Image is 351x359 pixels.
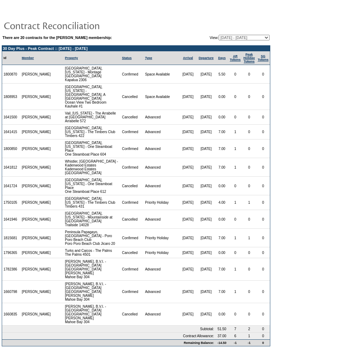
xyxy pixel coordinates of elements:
td: [DATE] [179,139,197,158]
td: [DATE] [197,258,216,281]
td: [PERSON_NAME] [20,281,52,303]
td: 0.00 [216,177,229,195]
a: SGTokens [258,54,269,61]
td: [GEOGRAPHIC_DATA], [US_STATE] - Mountainside at [GEOGRAPHIC_DATA] Trailside 14028 [64,210,121,229]
td: 0 [256,339,270,346]
td: [GEOGRAPHIC_DATA], [US_STATE] - [GEOGRAPHIC_DATA], A [GEOGRAPHIC_DATA] Ocean View Two Bedroom Kau... [64,84,121,110]
td: Cancelled [121,210,144,229]
td: 0 [242,84,257,110]
td: 0 [242,65,257,84]
td: Remaining Balance: [2,339,216,346]
td: Cancelled [121,84,144,110]
a: Arrival [183,56,193,60]
td: 7 [229,326,242,333]
td: 1 [242,333,257,339]
td: [DATE] [179,195,197,210]
a: Status [122,56,132,60]
td: 7.00 [216,258,229,281]
td: Priority Holiday [144,229,179,247]
td: [PERSON_NAME] [20,177,52,195]
td: Confirmed [121,125,144,139]
td: [DATE] [179,110,197,125]
td: [DATE] [197,229,216,247]
td: 51.50 [216,326,229,333]
td: 0 [242,303,257,326]
td: 0 [229,65,242,84]
td: 0 [256,229,270,247]
td: 7.00 [216,158,229,177]
td: Priority Holiday [144,247,179,258]
td: Confirmed [121,139,144,158]
td: 0 [256,158,270,177]
td: 0 [256,65,270,84]
td: Priority Holiday [144,195,179,210]
td: 1 [229,258,242,281]
td: 0 [229,247,242,258]
td: Advanced [144,139,179,158]
td: 1 [242,229,257,247]
td: 2 [242,326,257,333]
td: [DATE] [197,177,216,195]
td: 0 [256,247,270,258]
td: 1 [229,229,242,247]
td: [PERSON_NAME] [20,258,52,281]
td: 0 [256,125,270,139]
td: 1660835 [2,303,20,326]
td: 1815681 [2,229,20,247]
td: Cancelled [121,247,144,258]
td: Advanced [144,110,179,125]
td: 0.00 [216,210,229,229]
td: 1782386 [2,258,20,281]
a: Member [22,56,34,60]
td: [PERSON_NAME] [20,158,52,177]
td: 1 [229,125,242,139]
td: 0 [229,110,242,125]
td: 7.00 [216,125,229,139]
td: [DATE] [179,258,197,281]
a: Type [145,56,152,60]
td: Advanced [144,158,179,177]
td: [DATE] [197,247,216,258]
td: -14.50 [216,339,229,346]
td: -1 [242,339,257,346]
td: 0 [256,333,270,339]
td: [DATE] [179,84,197,110]
td: [DATE] [197,303,216,326]
td: 0.00 [216,303,229,326]
a: Days [218,56,226,60]
td: [GEOGRAPHIC_DATA], [US_STATE] - The Timbers Club Timbers 431 [64,195,121,210]
td: [PERSON_NAME], B.V.I. - [GEOGRAPHIC_DATA] [GEOGRAPHIC_DATA][PERSON_NAME] Mahoe Bay 304 [64,258,121,281]
td: 0 [229,84,242,110]
td: 0 [242,247,257,258]
td: Id [2,51,20,65]
td: [DATE] [197,139,216,158]
td: 1750105 [2,195,20,210]
td: Confirmed [121,229,144,247]
td: Advanced [144,281,179,303]
td: [PERSON_NAME] [20,210,52,229]
td: Turks and Caicos - The Palms The Palms 4501 [64,247,121,258]
td: [DATE] [179,125,197,139]
td: -1 [229,339,242,346]
td: Confirmed [121,281,144,303]
td: 0 [242,281,257,303]
td: Whistler, [GEOGRAPHIC_DATA] - Kadenwood Estates Kadenwood Estates [GEOGRAPHIC_DATA] [64,158,121,177]
td: 0.00 [216,247,229,258]
td: [GEOGRAPHIC_DATA], [US_STATE] - Montage [GEOGRAPHIC_DATA] Kapalua 2306 [64,65,121,84]
td: [PERSON_NAME] [20,195,52,210]
td: Confirmed [121,195,144,210]
td: 0 [229,210,242,229]
td: [PERSON_NAME] [20,65,52,84]
td: 0 [256,210,270,229]
td: 0.00 [216,110,229,125]
a: Departure [199,56,214,60]
td: 1808953 [2,84,20,110]
td: 1796365 [2,247,20,258]
td: [PERSON_NAME] [20,229,52,247]
td: [PERSON_NAME], B.V.I. - [GEOGRAPHIC_DATA] [GEOGRAPHIC_DATA][PERSON_NAME] Mahoe Bay 304 [64,281,121,303]
td: Space Available [144,65,179,84]
td: [DATE] [197,110,216,125]
td: Cancelled [121,110,144,125]
td: 1 [229,195,242,210]
td: 0.00 [216,84,229,110]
